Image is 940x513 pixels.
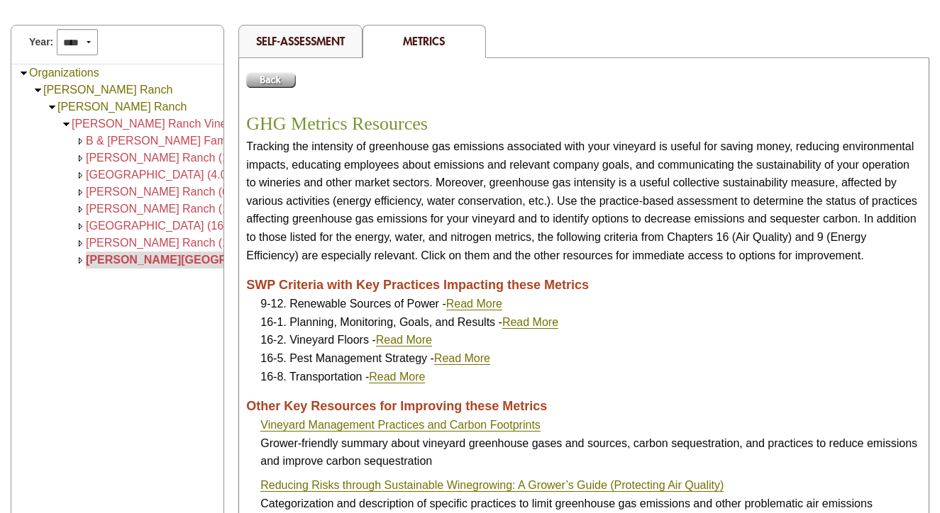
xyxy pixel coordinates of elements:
img: Collapse Massoni Ranch [47,102,57,113]
a: Read More [376,334,432,346]
a: [GEOGRAPHIC_DATA] (4.00) [86,169,237,181]
span: SWP Criteria with Key Practices Impacting these Metrics [246,278,589,292]
span: GHG Metrics Resources [246,113,428,134]
a: [PERSON_NAME][GEOGRAPHIC_DATA] (20.00) [86,254,341,266]
p: Tracking the intensity of greenhouse gas emissions associated with your vineyard is useful for sa... [246,137,922,264]
span: Metrics [403,33,445,48]
a: Reducing Risks through Sustainable Winegrowing: A Grower’s Guide (Protecting Air Quality) [260,479,724,492]
img: Collapse Massoni Ranch [33,85,43,96]
a: Read More [502,316,558,329]
a: [PERSON_NAME] Ranch (17.00) [86,152,254,164]
a: [PERSON_NAME] Ranch (6.25) [86,186,248,198]
img: Collapse <span class='AgFacilityColorRed'>Massoni Ranch Vineyards (98.00)</span> [61,119,72,130]
span: Year: [29,35,53,50]
ul: 9-12. Renewable Sources of Power - 16-1. Planning, Monitoring, Goals, and Results - 16-2. Vineyar... [260,295,922,385]
a: Read More [369,371,425,383]
a: [GEOGRAPHIC_DATA] (16.50) [86,220,243,232]
a: [PERSON_NAME] Ranch Vineyards (98.00) [72,118,294,130]
a: Read More [434,352,490,365]
a: Vineyard Management Practices and Carbon Footprints [260,419,541,432]
a: [PERSON_NAME] Ranch [57,101,187,113]
p: Grower-friendly summary about vineyard greenhouse gases and sources, carbon sequestration, and pr... [260,434,922,476]
a: Self-Assessment [256,33,345,48]
a: [PERSON_NAME] Ranch [43,84,172,96]
a: [PERSON_NAME] Ranch (17.00) [86,237,254,249]
span: Other Key Resources for Improving these Metrics [246,399,547,413]
a: Read More [446,298,502,310]
input: Submit [246,72,296,88]
a: B & [PERSON_NAME] Family Trust (4.00) [86,135,299,147]
img: Collapse Organizations [18,68,29,79]
a: [PERSON_NAME] Ranch (10.25) [86,203,254,215]
a: Organizations [29,67,99,79]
